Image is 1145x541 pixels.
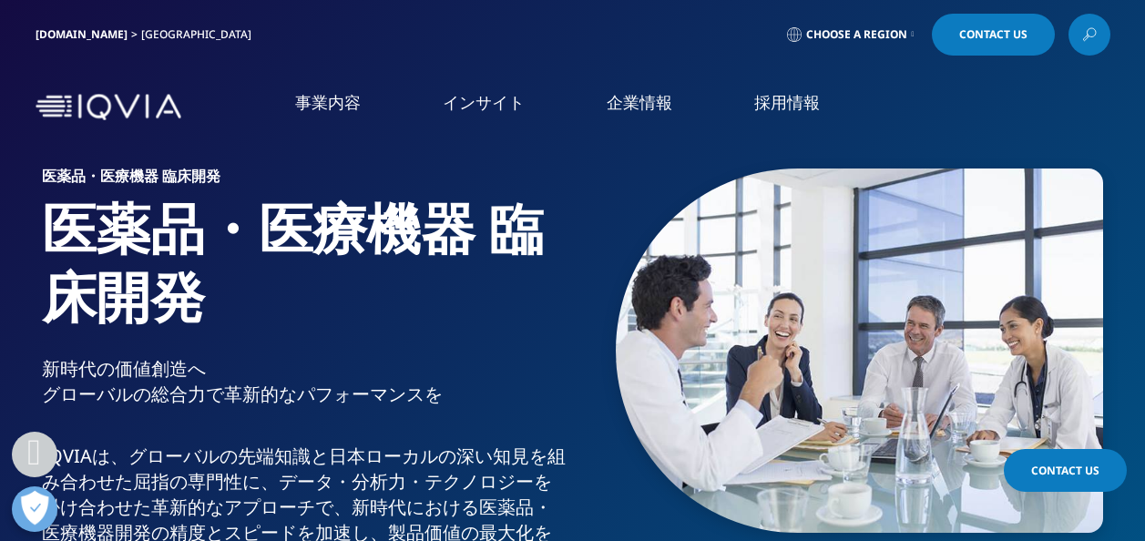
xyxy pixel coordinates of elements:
[141,27,259,42] div: [GEOGRAPHIC_DATA]
[616,168,1103,533] img: 034_doctors-in-casual-meeting.jpg
[959,29,1027,40] span: Contact Us
[1004,449,1127,492] a: Contact Us
[754,91,820,114] a: 採用情報
[42,356,566,418] p: 新時代の価値創造へ グローバルの総合力で革新的なパフォーマンスを
[189,64,1110,150] nav: Primary
[12,486,57,532] button: 優先設定センターを開く
[806,27,907,42] span: Choose a Region
[42,168,566,194] h6: 医薬品・医療機器 臨床開発
[932,14,1055,56] a: Contact Us
[443,91,525,114] a: インサイト
[36,26,128,42] a: [DOMAIN_NAME]
[42,194,566,356] h1: 医薬品・医療機器 臨床開発
[295,91,361,114] a: 事業内容
[607,91,672,114] a: 企業情報
[1031,463,1099,478] span: Contact Us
